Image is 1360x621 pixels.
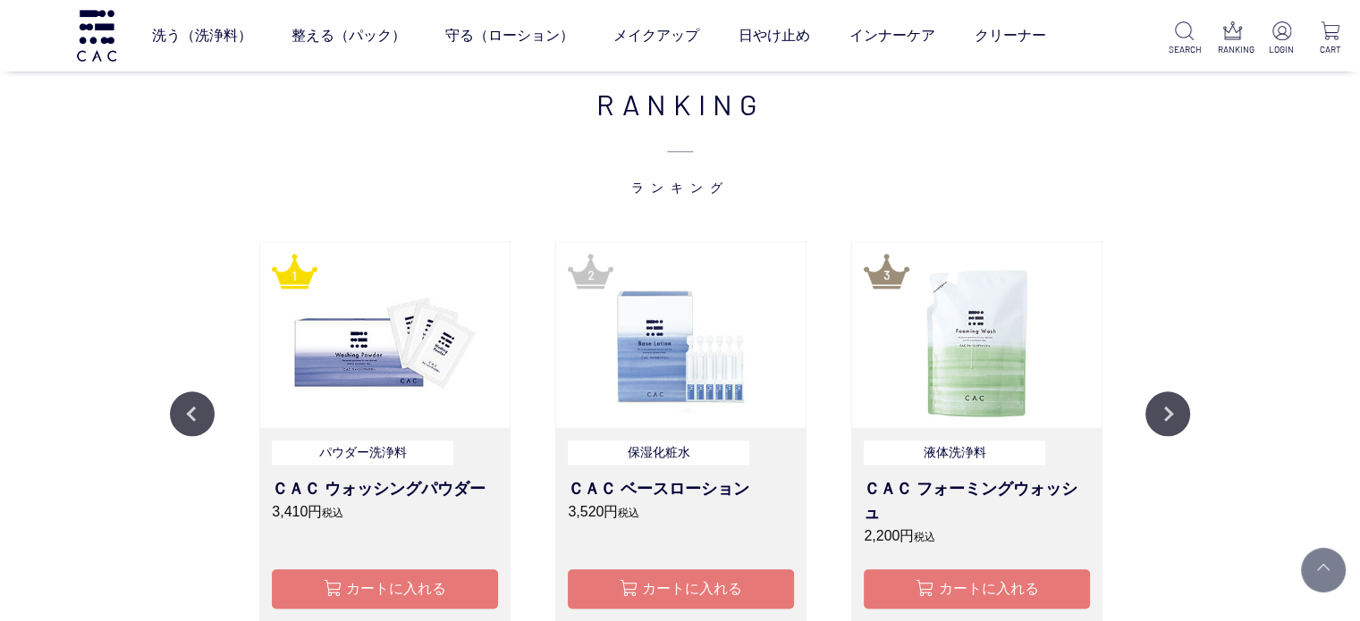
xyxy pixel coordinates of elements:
h3: ＣＡＣ ベースローション [568,477,794,501]
a: 日やけ止め [739,11,810,61]
a: LOGIN [1266,21,1297,56]
img: フォーミングウォッシュ [852,242,1102,428]
h2: RANKING [170,82,1190,197]
h3: ＣＡＣ フォーミングウォッシュ [864,477,1090,525]
button: Next [1145,391,1190,436]
p: CART [1314,43,1346,56]
p: 3,520円 [568,501,794,523]
p: パウダー洗浄料 [272,441,452,465]
p: 3,410円 [272,501,498,523]
span: 税込 [618,507,639,519]
a: 守る（ローション） [445,11,574,61]
p: SEARCH [1169,43,1200,56]
p: 2,200円 [864,525,1090,547]
button: カートに入れる [568,569,794,608]
img: ＣＡＣウォッシングパウダー [260,242,510,428]
a: 洗う（洗浄料） [152,11,252,61]
h3: ＣＡＣ ウォッシングパウダー [272,477,498,501]
a: SEARCH [1169,21,1200,56]
p: LOGIN [1266,43,1297,56]
a: CART [1314,21,1346,56]
p: RANKING [1218,43,1249,56]
img: ＣＡＣ ベースローション [556,242,806,428]
a: RANKING [1218,21,1249,56]
a: クリーナー [975,11,1046,61]
span: 税込 [322,507,343,519]
button: カートに入れる [864,569,1090,608]
a: インナーケア [849,11,935,61]
a: 液体洗浄料 ＣＡＣ フォーミングウォッシュ 2,200円税込 [864,441,1090,548]
span: ランキング [170,125,1190,197]
span: 税込 [914,531,935,543]
a: 整える（パック） [291,11,406,61]
a: パウダー洗浄料 ＣＡＣ ウォッシングパウダー 3,410円税込 [272,441,498,548]
a: メイクアップ [613,11,699,61]
a: 保湿化粧水 ＣＡＣ ベースローション 3,520円税込 [568,441,794,548]
p: 保湿化粧水 [568,441,748,465]
button: カートに入れる [272,569,498,608]
button: Previous [170,391,215,436]
img: logo [74,10,119,61]
p: 液体洗浄料 [864,441,1044,465]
